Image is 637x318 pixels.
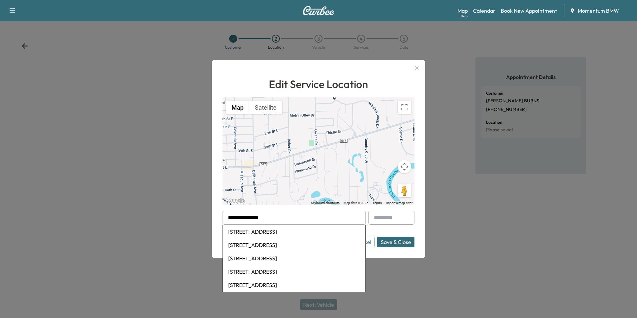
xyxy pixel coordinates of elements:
[224,197,246,205] a: Open this area in Google Maps (opens a new window)
[223,252,365,265] li: [STREET_ADDRESS]
[226,101,249,114] button: Show street map
[473,7,495,15] a: Calendar
[398,160,411,173] button: Map camera controls
[223,76,414,92] h1: Edit Service Location
[223,238,365,252] li: [STREET_ADDRESS]
[223,278,365,292] li: [STREET_ADDRESS]
[461,14,468,19] div: Beta
[223,265,365,278] li: [STREET_ADDRESS]
[249,101,282,114] button: Show satellite imagery
[398,184,411,197] button: Drag Pegman onto the map to open Street View
[343,201,368,205] span: Map data ©2025
[398,101,411,114] button: Toggle fullscreen view
[501,7,557,15] a: Book New Appointment
[224,197,246,205] img: Google
[578,7,619,15] span: Momentum BMW
[372,201,382,205] a: Terms (opens in new tab)
[457,7,468,15] a: MapBeta
[377,237,414,247] button: Save & Close
[223,225,365,238] li: [STREET_ADDRESS]
[311,201,339,205] button: Keyboard shortcuts
[303,6,334,15] img: Curbee Logo
[386,201,412,205] a: Report a map error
